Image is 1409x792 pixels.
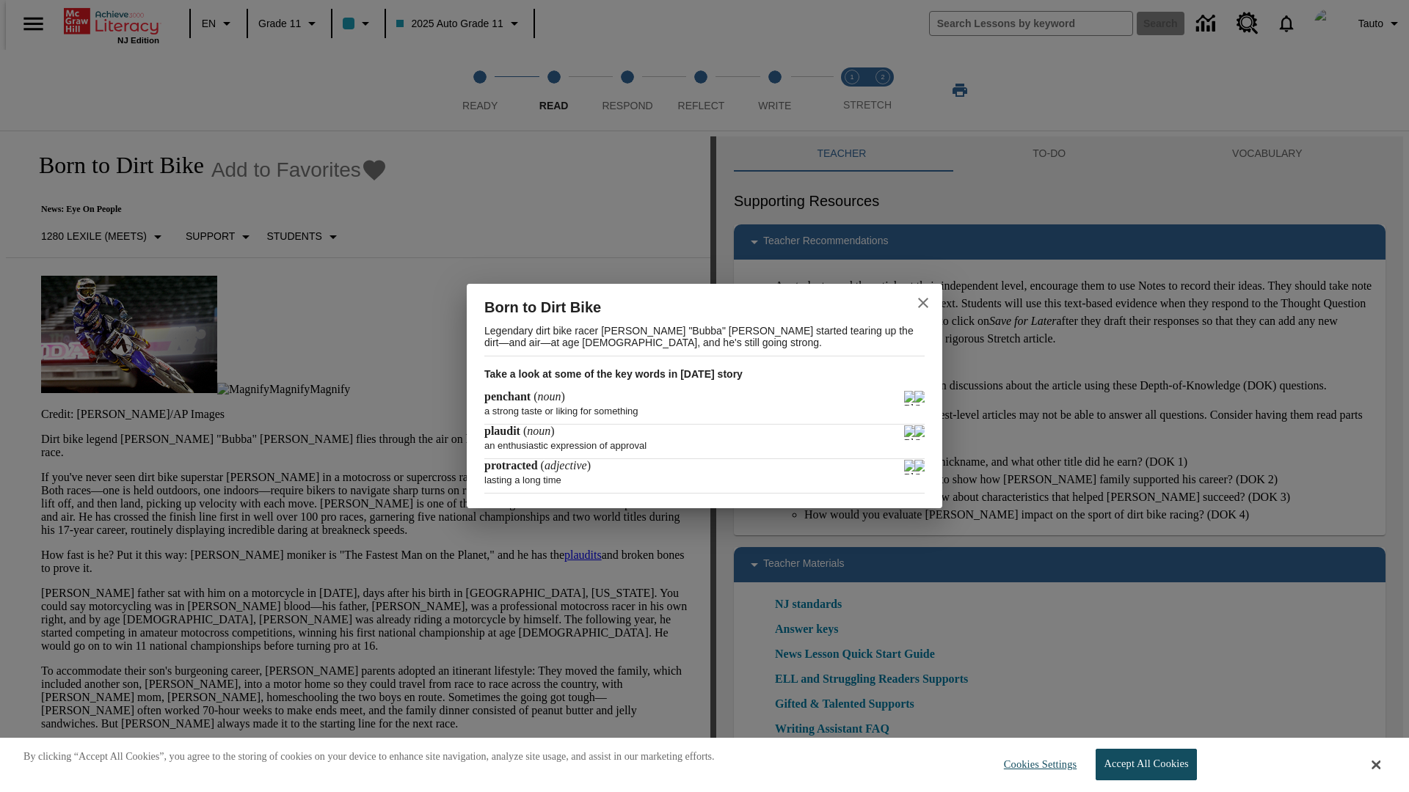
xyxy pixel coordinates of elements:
[545,459,587,472] span: adjective
[484,296,881,319] h2: Born to Dirt Bike
[914,391,925,406] img: Stop - penchant
[527,425,550,437] span: noun
[484,459,591,472] h4: ( )
[484,467,925,485] p: lasting a long time
[537,390,561,403] span: noun
[484,356,925,390] h3: Take a look at some of the key words in [DATE] story
[1372,758,1380,771] button: Close
[904,391,914,406] img: Play - penchant
[914,460,925,474] img: Stop - protracted
[914,425,925,440] img: Stop - plaudit
[904,460,914,474] img: Play - protracted
[484,433,925,451] p: an enthusiastic expression of approval
[484,390,534,403] span: penchant
[1096,749,1196,780] button: Accept All Cookies
[484,459,541,472] span: protracted
[484,425,555,438] h4: ( )
[484,398,925,417] p: a strong taste or liking for something
[991,749,1082,780] button: Cookies Settings
[23,749,715,764] p: By clicking “Accept All Cookies”, you agree to the storing of cookies on your device to enhance s...
[484,425,523,437] span: plaudit
[484,390,565,403] h4: ( )
[904,425,914,440] img: Play - plaudit
[484,319,925,356] p: Legendary dirt bike racer [PERSON_NAME] "Bubba" [PERSON_NAME] started tearing up the dirt—and air...
[906,285,941,320] button: close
